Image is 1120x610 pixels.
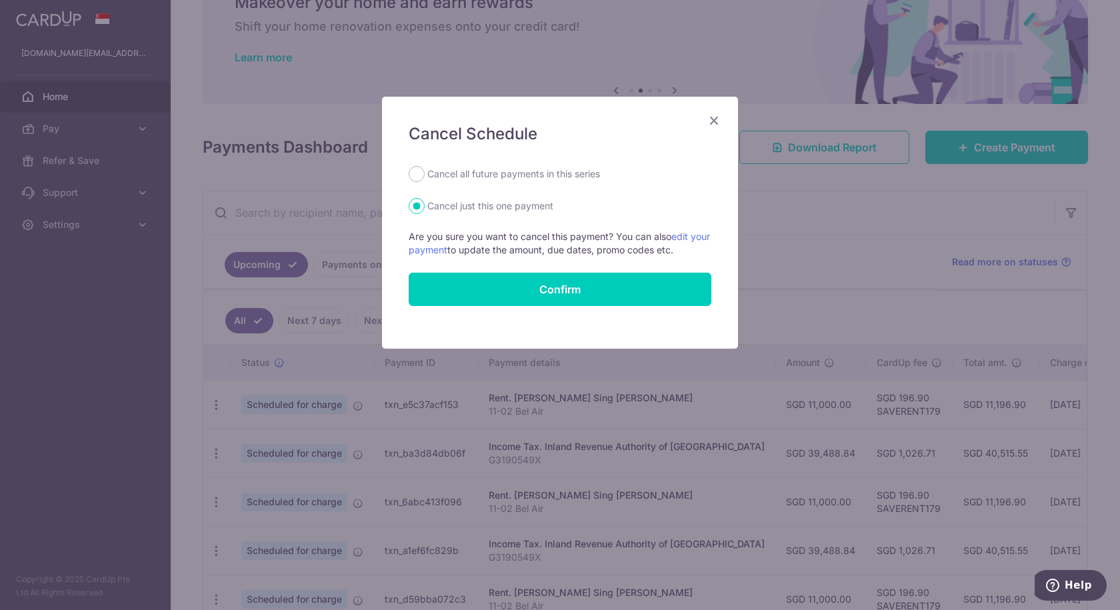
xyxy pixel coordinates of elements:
[409,123,711,145] h5: Cancel Schedule
[1035,570,1107,603] iframe: Opens a widget where you can find more information
[409,230,711,257] p: Are you sure you want to cancel this payment? You can also to update the amount, due dates, promo...
[427,198,553,214] label: Cancel just this one payment
[409,273,711,306] button: Confirm
[706,113,722,129] button: Close
[427,166,600,182] label: Cancel all future payments in this series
